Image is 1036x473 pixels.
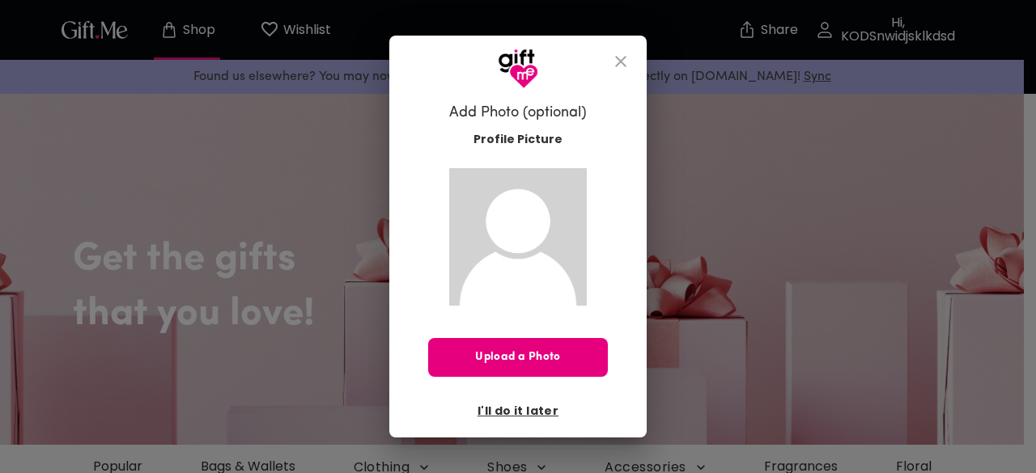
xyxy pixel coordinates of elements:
[428,338,608,377] button: Upload a Photo
[498,49,538,89] img: GiftMe Logo
[449,168,587,306] img: Gift.me default profile picture
[601,42,640,81] button: close
[428,348,608,366] span: Upload a Photo
[473,131,563,148] span: Profile Picture
[449,103,587,123] h6: Add Photo (optional)
[471,397,565,424] button: I'll do it later
[478,402,558,420] span: I'll do it later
